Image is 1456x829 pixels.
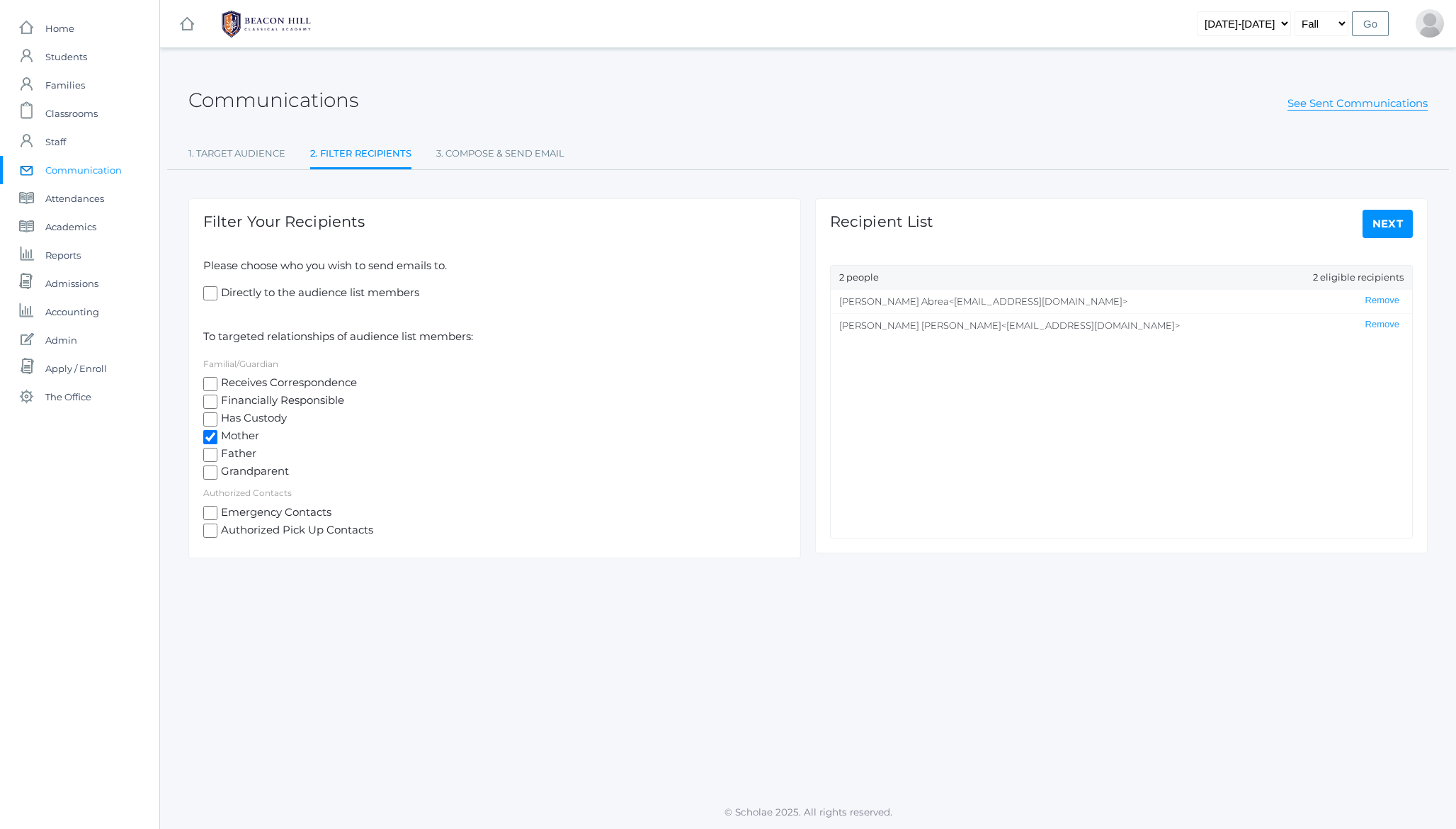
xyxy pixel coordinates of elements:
span: Emergency Contacts [217,504,331,522]
button: Remove [1361,295,1404,307]
input: Father [203,448,217,462]
span: 2 eligible recipients [1313,271,1404,285]
button: Remove [1361,319,1404,331]
span: Admissions [45,269,98,298]
span: Financially Responsible [217,393,344,410]
span: Communication [45,156,122,184]
span: [PERSON_NAME] [PERSON_NAME] [839,320,1001,331]
span: The Office [45,383,91,411]
span: Apply / Enroll [45,354,107,383]
input: Has Custody [203,412,217,427]
span: Classrooms [45,99,98,128]
a: Next [1363,210,1414,238]
span: Home [45,14,74,43]
a: 2. Filter Recipients [310,140,411,170]
span: Receives Correspondence [217,375,357,393]
label: Familial/Guardian [203,359,278,369]
span: [PERSON_NAME] Abrea [839,295,949,307]
a: See Sent Communications [1287,96,1428,111]
input: Emergency Contacts [203,506,217,520]
span: <[EMAIL_ADDRESS][DOMAIN_NAME]> [1001,320,1180,331]
input: Go [1352,11,1389,36]
input: Authorized Pick Up Contacts [203,524,217,538]
span: Has Custody [217,410,287,428]
span: Academics [45,213,96,241]
span: Reports [45,241,81,269]
span: Father [217,446,256,463]
span: Staff [45,128,66,156]
p: © Scholae 2025. All rights reserved. [160,805,1456,819]
input: Receives Correspondence [203,377,217,391]
p: Please choose who you wish to send emails to. [203,258,786,274]
div: Jason Roberts [1416,9,1444,38]
h2: Communications [188,89,358,111]
input: Financially Responsible [203,395,217,409]
span: Directly to the audience list members [217,285,419,303]
span: <[EMAIL_ADDRESS][DOMAIN_NAME]> [949,295,1127,307]
p: To targeted relationships of audience list members: [203,329,786,345]
span: Students [45,43,87,71]
span: Admin [45,326,77,354]
span: Attendances [45,184,104,213]
input: Grandparent [203,466,217,480]
span: Accounting [45,298,99,326]
input: Directly to the audience list members [203,286,217,300]
span: Mother [217,428,259,446]
span: Grandparent [217,463,289,481]
span: Families [45,71,85,99]
div: 2 people [831,266,1412,290]
span: Authorized Pick Up Contacts [217,522,373,540]
h1: Filter Your Recipients [203,213,365,230]
img: BHCALogos-05-308ed15e86a5a0abce9b8dd61676a3503ac9727e845dece92d48e8588c001991.png [213,6,319,42]
input: Mother [203,430,217,444]
label: Authorized Contacts [203,487,292,498]
a: 1. Target Audience [188,140,285,168]
h1: Recipient List [830,213,933,230]
a: 3. Compose & Send Email [436,140,564,168]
